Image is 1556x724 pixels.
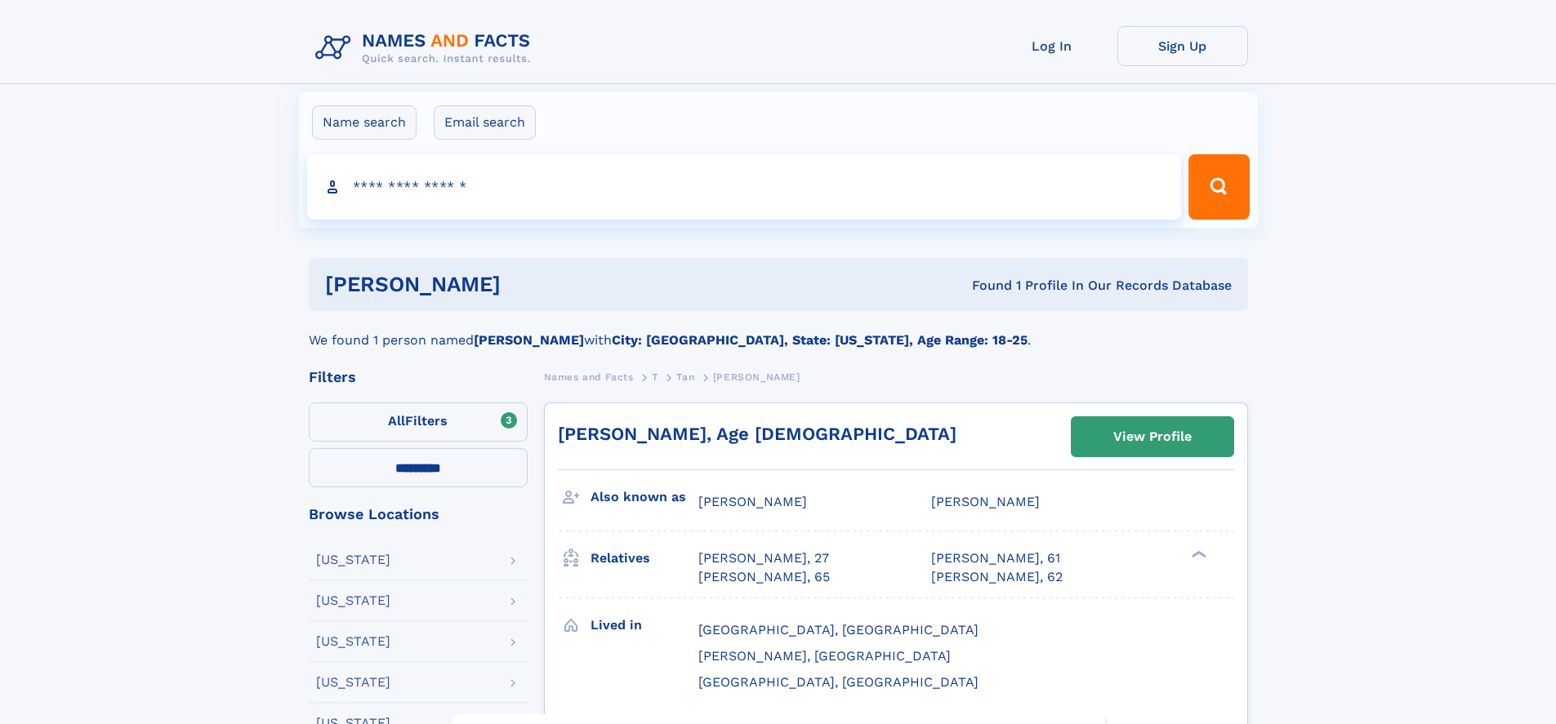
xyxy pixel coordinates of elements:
div: [US_STATE] [316,553,390,566]
b: [PERSON_NAME] [474,332,584,348]
a: [PERSON_NAME], 62 [931,568,1063,586]
div: Browse Locations [309,507,528,522]
a: Names and Facts [544,366,634,387]
img: Logo Names and Facts [309,26,544,70]
label: Name search [312,105,417,140]
h3: Lived in [591,611,698,639]
div: Found 1 Profile In Our Records Database [736,277,1232,295]
h3: Also known as [591,483,698,511]
span: [PERSON_NAME], [GEOGRAPHIC_DATA] [698,648,951,664]
span: [PERSON_NAME] [931,494,1040,509]
span: [GEOGRAPHIC_DATA], [GEOGRAPHIC_DATA] [698,622,979,637]
span: [GEOGRAPHIC_DATA], [GEOGRAPHIC_DATA] [698,674,979,690]
div: We found 1 person named with . [309,311,1248,350]
div: Filters [309,370,528,384]
div: [US_STATE] [316,676,390,689]
label: Filters [309,402,528,442]
h3: Relatives [591,544,698,572]
input: search input [307,154,1182,220]
div: ❯ [1188,549,1207,560]
a: T [652,366,658,387]
a: Sign Up [1117,26,1248,66]
a: Tan [676,366,694,387]
span: T [652,371,658,383]
b: City: [GEOGRAPHIC_DATA], State: [US_STATE], Age Range: 18-25 [612,332,1028,348]
div: [US_STATE] [316,635,390,648]
a: [PERSON_NAME], 61 [931,549,1060,567]
a: [PERSON_NAME], 65 [698,568,830,586]
a: Log In [987,26,1117,66]
span: All [388,413,405,429]
span: [PERSON_NAME] [698,494,807,509]
span: Tan [676,371,694,383]
a: [PERSON_NAME], Age [DEMOGRAPHIC_DATA] [558,424,956,444]
span: [PERSON_NAME] [713,371,800,383]
a: View Profile [1072,417,1233,456]
div: [US_STATE] [316,594,390,607]
h1: [PERSON_NAME] [325,274,737,295]
div: View Profile [1113,418,1192,455]
label: Email search [434,105,536,140]
a: [PERSON_NAME], 27 [698,549,829,567]
button: Search Button [1188,154,1249,220]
